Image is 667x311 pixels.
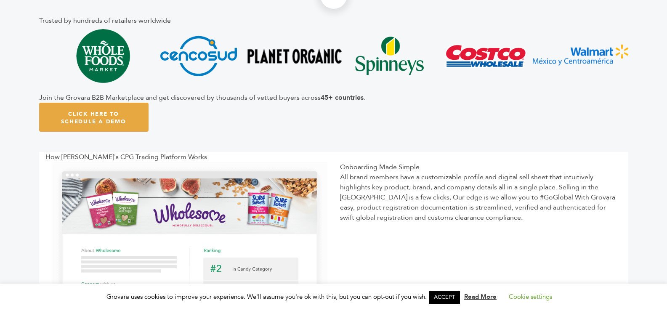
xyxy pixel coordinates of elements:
[106,292,561,301] span: Grovara uses cookies to improve your experience. We'll assume you're ok with this, but you can op...
[340,162,616,172] div: Onboarding Made Simple
[61,110,126,125] span: Click Here To Schedule A Demo
[340,172,616,223] div: All brand members have a customizable profile and digital sell sheet that intuitively highlights ...
[321,93,364,102] b: 45+ countries
[39,93,628,103] div: Join the Grovara B2B Marketplace and get discovered by thousands of vetted buyers across .
[39,103,149,132] a: Click Here To Schedule A Demo
[509,292,552,301] a: Cookie settings
[39,16,628,26] div: Trusted by hundreds of retailers worldwide
[39,152,628,162] div: How [PERSON_NAME]'s CPG Trading Platform Works
[429,291,460,304] a: ACCEPT
[464,292,497,301] a: Read More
